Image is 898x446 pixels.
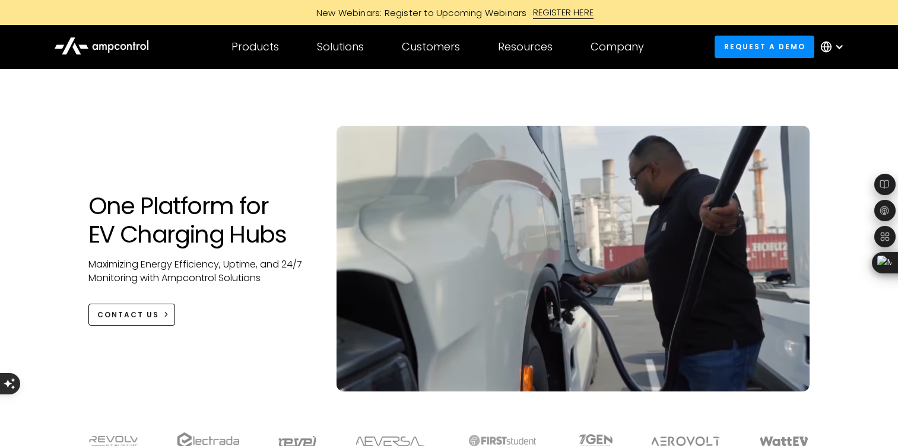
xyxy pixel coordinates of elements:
div: REGISTER HERE [533,6,594,19]
img: WattEV logo [759,437,809,446]
div: Company [591,40,644,53]
div: Resources [498,40,553,53]
div: Products [231,40,279,53]
img: Aerovolt Logo [651,437,721,446]
div: Customers [402,40,460,53]
div: CONTACT US [97,310,159,320]
h1: One Platform for EV Charging Hubs [88,192,313,249]
a: CONTACT US [88,304,176,326]
a: Request a demo [715,36,814,58]
div: Solutions [317,40,364,53]
a: New Webinars: Register to Upcoming WebinarsREGISTER HERE [182,6,716,19]
p: Maximizing Energy Efficiency, Uptime, and 24/7 Monitoring with Ampcontrol Solutions [88,258,313,285]
div: New Webinars: Register to Upcoming Webinars [304,7,533,19]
